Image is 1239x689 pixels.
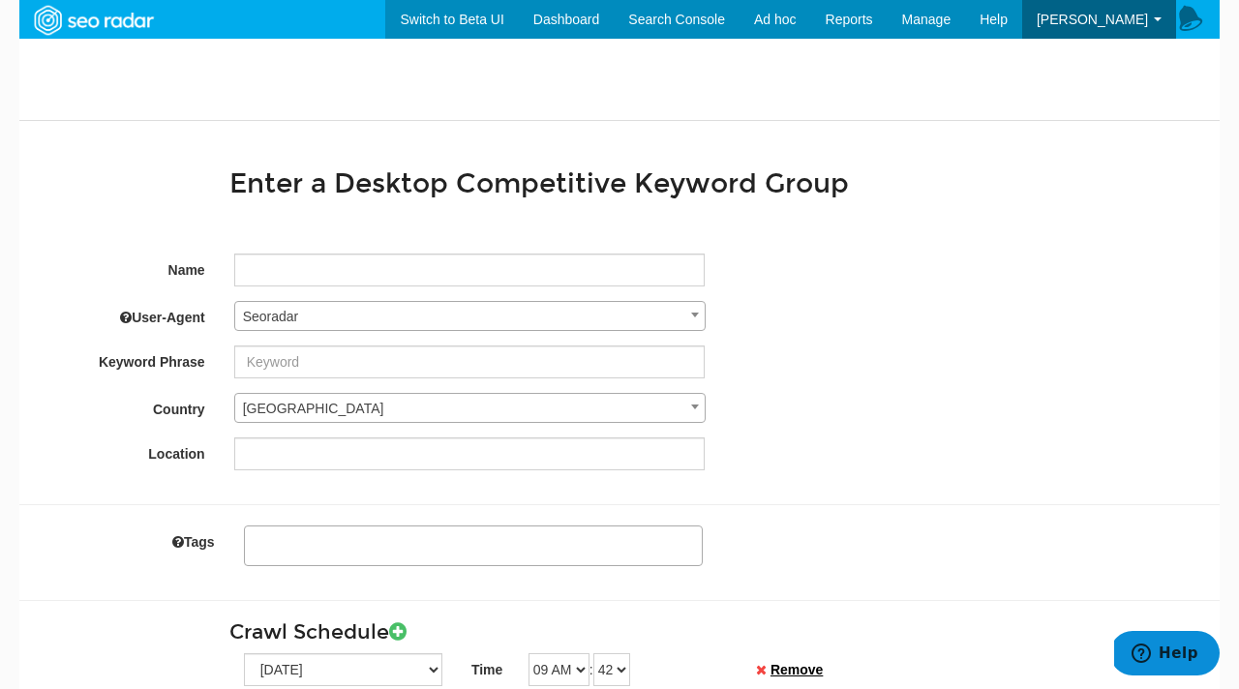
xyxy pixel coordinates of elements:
[34,525,229,552] label: Tags
[234,345,706,378] input: Keyword
[229,621,1205,644] h3: Crawl Schedule
[826,12,873,27] span: Reports
[628,12,725,27] span: Search Console
[514,653,741,686] div: :
[1114,631,1220,679] iframe: Opens a widget where you can find more information
[19,254,220,280] label: Name
[235,395,705,422] span: United States
[26,3,160,38] img: SEORadar
[771,662,823,677] a: Remove
[389,619,407,644] a: Add New Crawl Time
[980,12,1008,27] span: Help
[471,653,502,679] label: Time
[902,12,952,27] span: Manage
[229,169,1205,199] h1: Enter a Desktop Competitive Keyword Group
[754,12,797,27] span: Ad hoc
[235,303,705,330] span: Seoradar
[234,393,706,423] span: United States
[234,301,706,331] span: Seoradar
[1037,12,1148,27] span: [PERSON_NAME]
[19,393,220,419] label: Country
[19,437,220,464] label: Location
[19,301,220,327] label: User-Agent
[19,345,220,372] label: Keyword Phrase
